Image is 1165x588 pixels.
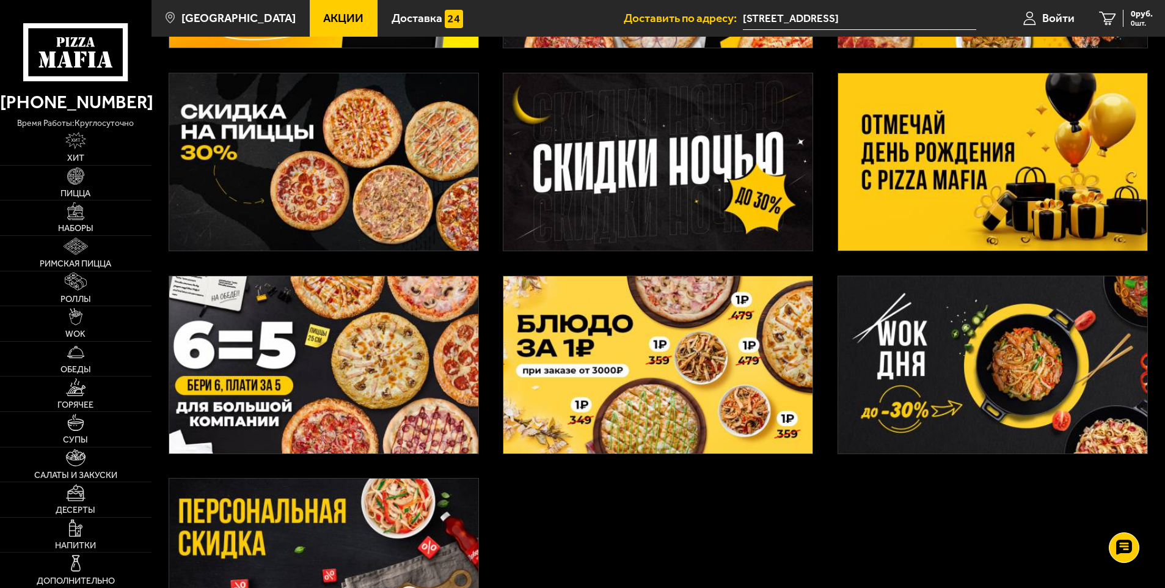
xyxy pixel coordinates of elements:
[40,260,111,268] span: Римская пицца
[67,154,84,163] span: Хит
[60,366,91,374] span: Обеды
[323,12,363,24] span: Акции
[63,436,88,444] span: Супы
[65,330,86,339] span: WOK
[392,12,442,24] span: Доставка
[181,12,296,24] span: [GEOGRAPHIC_DATA]
[743,7,976,30] span: Россия, Санкт-Петербург, набережная реки Мойки, 15
[1042,12,1075,24] span: Войти
[58,224,93,233] span: Наборы
[743,7,976,30] input: Ваш адрес доставки
[60,295,91,304] span: Роллы
[56,506,95,515] span: Десерты
[34,471,117,480] span: Салаты и закуски
[37,577,115,586] span: Дополнительно
[624,12,743,24] span: Доставить по адресу:
[1131,10,1153,18] span: 0 руб.
[60,189,90,198] span: Пицца
[1131,20,1153,27] span: 0 шт.
[445,10,463,28] img: 15daf4d41897b9f0e9f617042186c801.svg
[57,401,93,410] span: Горячее
[55,542,96,550] span: Напитки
